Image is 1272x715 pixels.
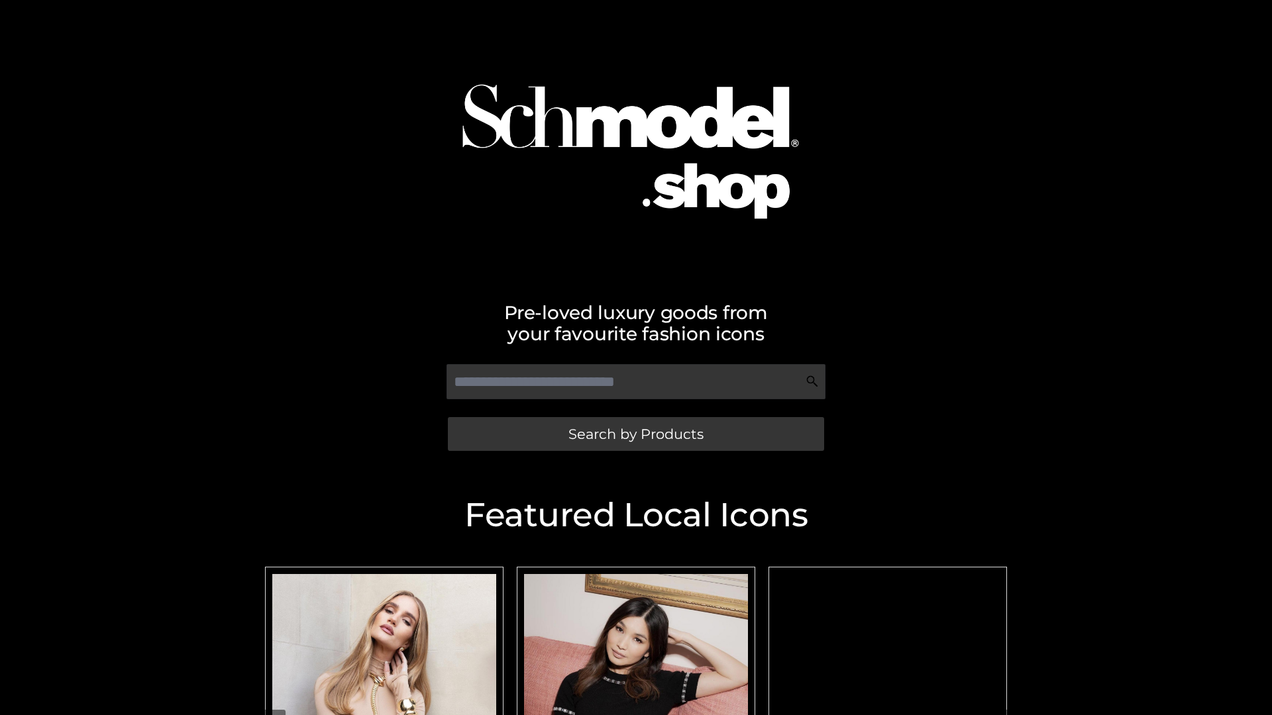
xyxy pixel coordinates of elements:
[448,417,824,451] a: Search by Products
[568,427,704,441] span: Search by Products
[258,499,1014,532] h2: Featured Local Icons​
[258,302,1014,344] h2: Pre-loved luxury goods from your favourite fashion icons
[806,375,819,388] img: Search Icon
